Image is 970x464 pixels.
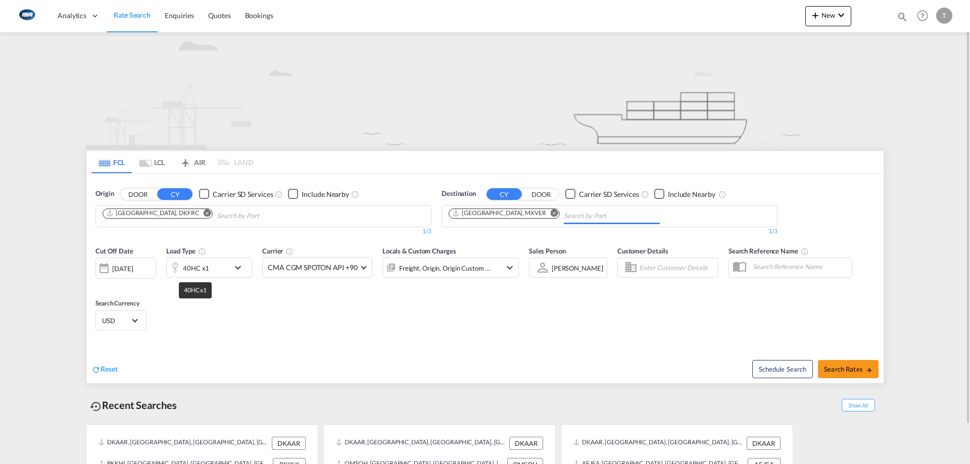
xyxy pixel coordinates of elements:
[936,8,952,24] div: T
[86,394,181,417] div: Recent Searches
[166,257,252,278] div: 40HC x1icon-chevron-down
[382,247,456,255] span: Locals & Custom Charges
[285,247,294,255] md-icon: The selected Trucker/Carrierwill be displayed in the rate results If the rates are from another f...
[351,190,359,198] md-icon: Unchecked: Ignores neighbouring ports when fetching rates.Checked : Includes neighbouring ports w...
[801,247,809,255] md-icon: Your search will be saved by the below given name
[199,189,273,199] md-checkbox: Checkbox No Ink
[91,365,101,374] md-icon: icon-refresh
[112,264,133,273] div: [DATE]
[91,151,253,173] md-pagination-wrapper: Use the left and right arrow keys to navigate between tabs
[245,11,273,20] span: Bookings
[232,262,249,274] md-icon: icon-chevron-down
[91,151,132,173] md-tab-item: FCL
[729,247,809,255] span: Search Reference Name
[551,261,604,275] md-select: Sales Person: Tobias Lading
[564,208,660,224] input: Chips input.
[183,261,209,275] div: 40HC x1
[197,209,212,219] button: Remove
[452,209,546,218] div: Veracruz, MXVER
[442,227,778,236] div: 1/3
[86,32,884,149] img: new-FCL.png
[95,189,114,199] span: Origin
[835,9,847,21] md-icon: icon-chevron-down
[102,316,130,325] span: USD
[668,189,715,199] div: Include Nearby
[641,190,649,198] md-icon: Unchecked: Search for CY (Container Yard) services for all selected carriers.Checked : Search for...
[565,189,639,199] md-checkbox: Checkbox No Ink
[805,6,851,26] button: icon-plus 400-fgNewicon-chevron-down
[639,260,715,275] input: Enter Customer Details
[172,151,213,173] md-tab-item: AIR
[198,247,206,255] md-icon: icon-information-outline
[487,188,522,200] button: CY
[336,437,507,450] div: DKAAR, Aarhus, Denmark, Northern Europe, Europe
[654,189,715,199] md-checkbox: Checkbox No Ink
[179,157,191,164] md-icon: icon-airplane
[157,188,192,200] button: CY
[95,257,156,279] div: [DATE]
[442,189,476,199] span: Destination
[15,5,38,27] img: 1aa151c0c08011ec8d6f413816f9a227.png
[914,7,936,25] div: Help
[452,209,548,218] div: Press delete to remove this chip.
[573,437,744,450] div: DKAAR, Aarhus, Denmark, Northern Europe, Europe
[213,189,273,199] div: Carrier SD Services
[90,400,102,413] md-icon: icon-backup-restore
[91,364,118,375] div: icon-refreshReset
[897,11,908,22] md-icon: icon-magnify
[748,259,852,274] input: Search Reference Name
[718,190,726,198] md-icon: Unchecked: Ignores neighbouring ports when fetching rates.Checked : Includes neighbouring ports w...
[382,257,519,278] div: Freight Origin Origin Custom Factory Stuffingicon-chevron-down
[95,299,139,307] span: Search Currency
[818,360,879,378] button: Search Ratesicon-arrow-right
[865,367,872,374] md-icon: icon-arrow-right
[208,11,230,20] span: Quotes
[617,247,668,255] span: Customer Details
[114,11,151,19] span: Rate Search
[101,205,317,224] md-chips-wrap: Chips container. Use arrow keys to select chips.
[95,227,431,236] div: 1/3
[504,262,516,274] md-icon: icon-chevron-down
[509,437,543,450] div: DKAAR
[824,365,872,373] span: Search Rates
[809,9,821,21] md-icon: icon-plus 400-fg
[95,247,133,255] span: Cut Off Date
[166,247,206,255] span: Load Type
[552,264,603,272] div: [PERSON_NAME]
[184,286,207,294] span: 40HC x1
[262,247,294,255] span: Carrier
[106,209,201,218] div: Press delete to remove this chip.
[302,189,349,199] div: Include Nearby
[101,313,140,328] md-select: Select Currency: $ USDUnited States Dollar
[86,174,884,383] div: OriginDOOR CY Checkbox No InkUnchecked: Search for CY (Container Yard) services for all selected ...
[579,189,639,199] div: Carrier SD Services
[275,190,283,198] md-icon: Unchecked: Search for CY (Container Yard) services for all selected carriers.Checked : Search for...
[99,437,269,450] div: DKAAR, Aarhus, Denmark, Northern Europe, Europe
[747,437,781,450] div: DKAAR
[897,11,908,26] div: icon-magnify
[447,205,664,224] md-chips-wrap: Chips container. Use arrow keys to select chips.
[809,11,847,19] span: New
[95,278,103,291] md-datepicker: Select
[101,365,118,373] span: Reset
[272,437,306,450] div: DKAAR
[842,399,875,411] span: Show All
[752,360,813,378] button: Note: By default Schedule search will only considerorigin ports, destination ports and cut off da...
[523,188,559,200] button: DOOR
[544,209,559,219] button: Remove
[106,209,199,218] div: Fredericia, DKFRC
[288,189,349,199] md-checkbox: Checkbox No Ink
[120,188,156,200] button: DOOR
[165,11,194,20] span: Enquiries
[217,208,313,224] input: Chips input.
[914,7,931,24] span: Help
[268,263,358,273] span: CMA CGM SPOTON API +90
[58,11,86,21] span: Analytics
[399,261,491,275] div: Freight Origin Origin Custom Factory Stuffing
[529,247,566,255] span: Sales Person
[132,151,172,173] md-tab-item: LCL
